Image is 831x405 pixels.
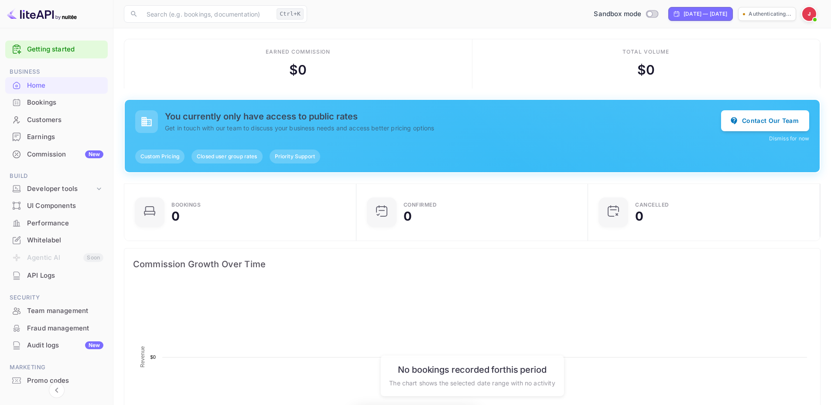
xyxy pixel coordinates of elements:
div: Home [5,77,108,94]
div: Audit logsNew [5,337,108,354]
div: Earned commission [266,48,330,56]
a: Audit logsNew [5,337,108,353]
div: Home [27,81,103,91]
div: 0 [171,210,180,222]
div: Earnings [5,129,108,146]
text: $0 [150,354,156,360]
div: Fraud management [27,323,103,334]
a: Team management [5,303,108,319]
span: Closed user group rates [192,153,262,160]
div: Bookings [5,94,108,111]
div: Whitelabel [27,235,103,245]
div: [DATE] — [DATE] [684,10,727,18]
div: API Logs [27,271,103,281]
div: Whitelabel [5,232,108,249]
a: API Logs [5,267,108,283]
div: Fraud management [5,320,108,337]
span: Business [5,67,108,77]
div: Earnings [27,132,103,142]
div: Bookings [27,98,103,108]
span: Build [5,171,108,181]
div: New [85,150,103,158]
a: Fraud management [5,320,108,336]
a: Performance [5,215,108,231]
span: Custom Pricing [135,153,185,160]
div: 0 [635,210,643,222]
div: Team management [27,306,103,316]
div: Promo codes [27,376,103,386]
h5: You currently only have access to public rates [165,111,721,122]
p: The chart shows the selected date range with no activity [389,378,555,388]
div: Switch to Production mode [590,9,661,19]
button: Contact Our Team [721,110,809,131]
button: Collapse navigation [49,382,65,398]
div: UI Components [5,197,108,214]
div: Developer tools [5,181,108,197]
p: Get in touch with our team to discuss your business needs and access better pricing options [165,123,721,133]
div: Team management [5,303,108,320]
a: Earnings [5,129,108,145]
a: CommissionNew [5,146,108,162]
div: Audit logs [27,340,103,351]
a: Whitelabel [5,232,108,248]
div: Commission [27,150,103,160]
div: $ 0 [637,60,655,80]
div: CANCELLED [635,202,669,208]
div: Bookings [171,202,201,208]
div: $ 0 [289,60,307,80]
div: 0 [404,210,412,222]
span: Sandbox mode [594,9,641,19]
a: Customers [5,112,108,128]
span: Priority Support [270,153,320,160]
div: CommissionNew [5,146,108,163]
div: Ctrl+K [277,8,304,20]
div: New [85,341,103,349]
div: Customers [27,115,103,125]
a: Home [5,77,108,93]
a: UI Components [5,197,108,214]
text: Revenue [140,346,146,368]
div: Performance [27,218,103,228]
a: Promo codes [5,372,108,388]
span: Security [5,293,108,303]
span: Marketing [5,363,108,372]
div: UI Components [27,201,103,211]
img: Jacques Rossouw [802,7,816,21]
div: Total volume [622,48,669,56]
div: Customers [5,112,108,129]
p: Authenticating... [749,10,791,18]
input: Search (e.g. bookings, documentation) [141,5,273,23]
div: Confirmed [404,202,437,208]
a: Bookings [5,94,108,110]
a: Getting started [27,44,103,54]
h6: No bookings recorded for this period [389,364,555,375]
img: LiteAPI logo [7,7,77,21]
div: API Logs [5,267,108,284]
span: Commission Growth Over Time [133,257,811,271]
div: Developer tools [27,184,95,194]
div: Getting started [5,41,108,58]
div: Performance [5,215,108,232]
button: Dismiss for now [769,135,809,143]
